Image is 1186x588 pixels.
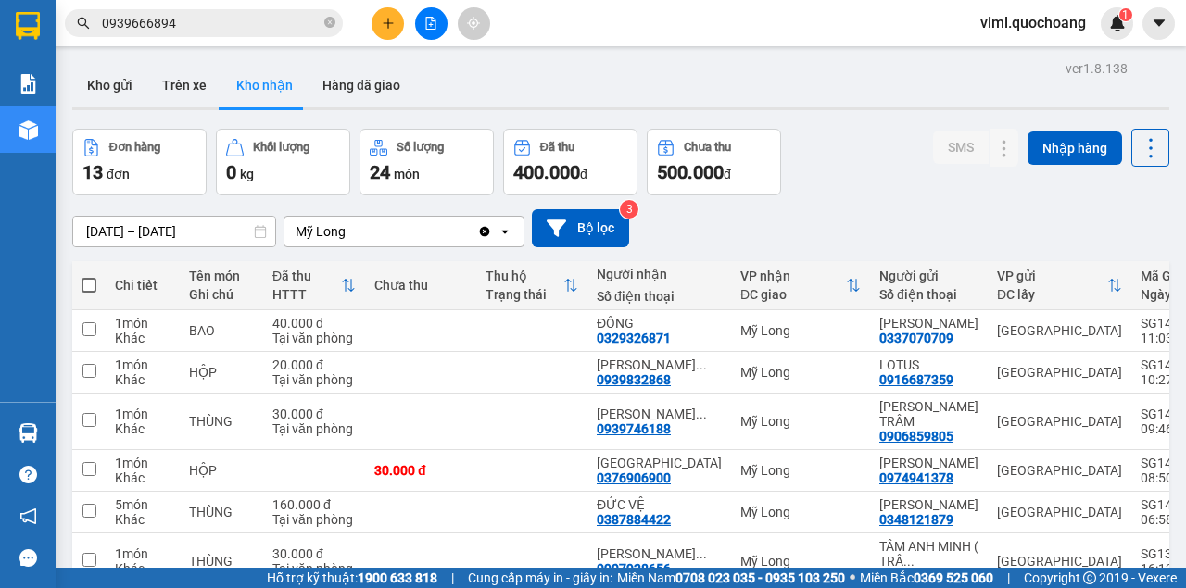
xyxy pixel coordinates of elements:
img: warehouse-icon [19,423,38,443]
span: Cung cấp máy in - giấy in: [468,568,612,588]
div: [GEOGRAPHIC_DATA] [997,323,1122,338]
th: Toggle SortBy [731,261,870,310]
div: 0376906900 [597,470,671,485]
sup: 3 [620,200,638,219]
div: Khối lượng [253,141,309,154]
span: file-add [424,17,437,30]
span: đơn [107,167,130,181]
div: 0337070709 [879,331,953,345]
button: SMS [933,131,989,164]
div: Tại văn phòng [272,372,356,387]
div: Mỹ Long [740,365,861,380]
div: 30.000 đ [272,546,356,561]
div: Tại văn phòng [272,331,356,345]
button: Chưa thu500.000đ [647,129,781,195]
div: Đã thu [272,269,341,283]
button: aim [458,7,490,40]
div: Khác [115,421,170,436]
div: Trạng thái [486,287,563,302]
button: Khối lượng0kg [216,129,350,195]
span: | [1007,568,1010,588]
div: [GEOGRAPHIC_DATA] [997,505,1122,519]
div: Khác [115,512,170,527]
span: close-circle [324,15,335,32]
div: ĐC lấy [997,287,1107,302]
div: ĐÔNG [597,316,722,331]
span: ... [696,407,707,421]
input: Tìm tên, số ĐT hoặc mã đơn [102,13,321,33]
span: aim [467,17,480,30]
div: Số điện thoại [879,287,978,302]
sup: 1 [1119,8,1132,21]
img: warehouse-icon [19,120,38,140]
div: TRẦN VĂN SIÊU [597,407,722,421]
div: THÙNG [189,505,254,519]
button: Kho gửi [72,63,147,107]
span: Miền Nam [617,568,845,588]
div: HỒ HOÀNG NGHĨA [879,456,978,470]
div: TRẦN NGÔ BÍCH TRÂM [879,399,978,429]
div: Mỹ Long [740,323,861,338]
span: 1 [1122,8,1129,21]
div: BAO [189,323,254,338]
span: 400.000 [513,161,580,183]
div: 0348121879 [879,512,953,527]
div: ĐỨC VỆ [597,497,722,512]
span: ... [696,546,707,561]
div: TRẦN HOÀNG GIANG [879,316,978,331]
input: Selected Mỹ Long. [347,222,349,241]
span: close-circle [324,17,335,28]
div: Khác [115,372,170,387]
div: Đã thu [540,141,574,154]
span: đ [724,167,731,181]
span: viml.quochoang [965,11,1101,34]
div: Mỹ Long [740,505,861,519]
div: 30.000 đ [272,407,356,421]
img: solution-icon [19,74,38,94]
div: [GEOGRAPHIC_DATA] [997,463,1122,478]
div: Mỹ Long [740,554,861,569]
div: NGUYỄN HOÀNG YẾN [597,546,722,561]
strong: 0369 525 060 [914,570,993,585]
button: plus [372,7,404,40]
span: 13 [82,161,103,183]
button: Bộ lọc [532,209,629,247]
span: 24 [370,161,390,183]
div: Người gửi [879,269,978,283]
span: ... [903,554,915,569]
div: Số lượng [397,141,444,154]
span: Miền Bắc [860,568,993,588]
div: 1 món [115,456,170,470]
div: Chưa thu [684,141,731,154]
div: NGUYỄN NGỌC SANG [879,497,978,512]
div: Người nhận [597,267,722,281]
div: 1 món [115,407,170,421]
div: Mỹ Long [740,463,861,478]
div: Tên món [189,269,254,283]
button: Đơn hàng13đơn [72,129,207,195]
div: [GEOGRAPHIC_DATA] [997,414,1122,429]
div: 1 món [115,316,170,331]
img: icon-new-feature [1109,15,1126,31]
div: 0974941378 [879,470,953,485]
button: Nhập hàng [1028,131,1122,165]
div: 5 món [115,497,170,512]
div: Mỹ Long [296,222,346,241]
span: caret-down [1151,15,1167,31]
strong: 0708 023 035 - 0935 103 250 [675,570,845,585]
div: 0939832868 [597,372,671,387]
div: Số điện thoại [597,289,722,304]
div: LOTUS [879,357,978,372]
div: ÚT HẢI [597,456,722,470]
div: [GEOGRAPHIC_DATA] [997,554,1122,569]
button: Đã thu400.000đ [503,129,637,195]
svg: open [498,224,512,239]
div: TÂM ANH MINH ( TRẦN NHẬT MINH ) [879,539,978,569]
div: Chưa thu [374,278,467,293]
button: Kho nhận [221,63,308,107]
input: Select a date range. [73,217,275,246]
div: THÙNG [189,554,254,569]
span: ... [696,357,707,372]
div: 0906859805 [879,429,953,444]
span: Hỗ trợ kỹ thuật: [267,568,437,588]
